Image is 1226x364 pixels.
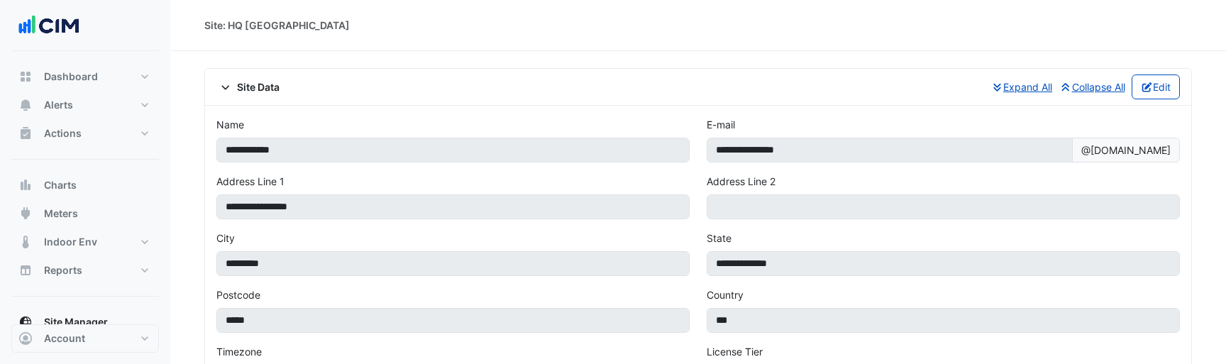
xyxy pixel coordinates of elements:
div: Site: HQ [GEOGRAPHIC_DATA] [204,18,350,33]
app-icon: Dashboard [18,70,33,84]
button: Meters [11,199,159,228]
label: Name [216,117,244,132]
button: Alerts [11,91,159,119]
label: Address Line 1 [216,174,285,189]
button: Charts [11,171,159,199]
app-icon: Actions [18,126,33,140]
span: Dashboard [44,70,98,84]
app-icon: Meters [18,206,33,221]
button: Actions [11,119,159,148]
app-icon: Site Manager [18,315,33,329]
button: Account [11,324,159,353]
img: Company Logo [17,11,81,40]
label: Postcode [216,287,260,302]
app-icon: Indoor Env [18,235,33,249]
span: Site Manager [44,315,108,329]
button: Edit [1132,75,1181,99]
label: License Tier [707,344,763,359]
button: Collapse All [1059,75,1126,99]
span: Reports [44,263,82,277]
app-icon: Charts [18,178,33,192]
button: Dashboard [11,62,159,91]
button: Expand All [990,75,1054,99]
span: Indoor Env [44,235,97,249]
label: Address Line 2 [707,174,775,189]
app-icon: Alerts [18,98,33,112]
label: City [216,231,235,246]
span: Alerts [44,98,73,112]
button: Site Manager [11,308,159,336]
label: Timezone [216,344,262,359]
span: Actions [44,126,82,140]
label: Country [707,287,744,302]
button: Indoor Env [11,228,159,256]
app-icon: Reports [18,263,33,277]
label: State [707,231,731,246]
span: Site Data [216,79,280,94]
span: Meters [44,206,78,221]
label: E-mail [707,117,735,132]
span: Charts [44,178,77,192]
span: Account [44,331,85,346]
span: @[DOMAIN_NAME] [1072,138,1180,162]
button: Reports [11,256,159,285]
